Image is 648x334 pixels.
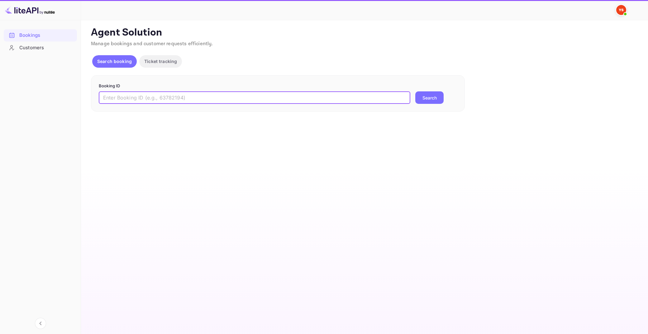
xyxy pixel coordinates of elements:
span: Manage bookings and customer requests efficiently. [91,41,213,47]
a: Bookings [4,29,77,41]
div: Customers [4,42,77,54]
div: Customers [19,44,74,51]
button: Collapse navigation [35,318,46,329]
button: Search [415,91,444,104]
input: Enter Booking ID (e.g., 63782194) [99,91,410,104]
p: Agent Solution [91,27,637,39]
a: Customers [4,42,77,53]
div: Bookings [19,32,74,39]
p: Booking ID [99,83,457,89]
img: LiteAPI logo [5,5,55,15]
p: Ticket tracking [144,58,177,65]
img: Yandex Support [616,5,626,15]
p: Search booking [97,58,132,65]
